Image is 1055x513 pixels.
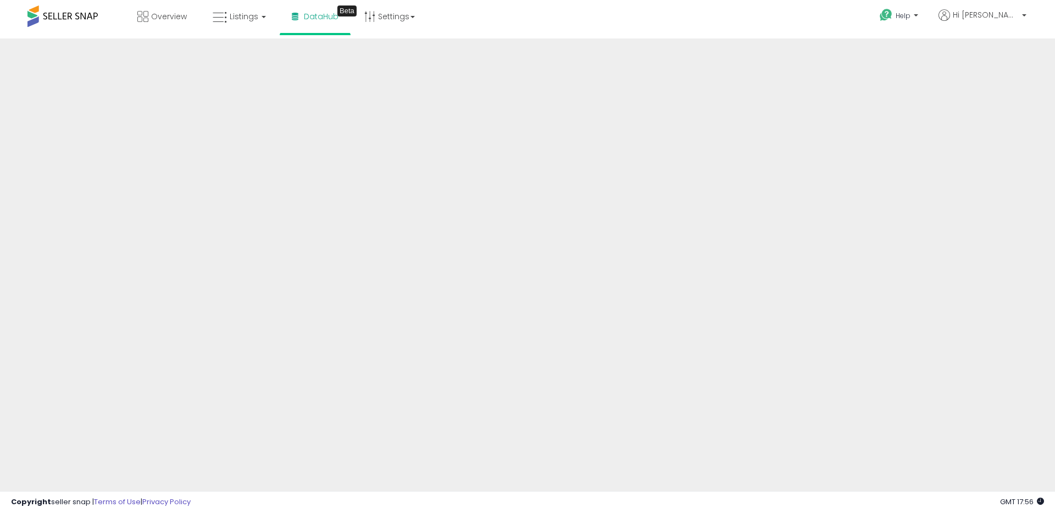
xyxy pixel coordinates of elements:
[151,11,187,22] span: Overview
[939,9,1026,34] a: Hi [PERSON_NAME]
[230,11,258,22] span: Listings
[94,497,141,507] a: Terms of Use
[11,497,51,507] strong: Copyright
[11,497,191,508] div: seller snap | |
[1000,497,1044,507] span: 2025-10-8 17:56 GMT
[142,497,191,507] a: Privacy Policy
[896,11,910,20] span: Help
[304,11,338,22] span: DataHub
[953,9,1019,20] span: Hi [PERSON_NAME]
[337,5,357,16] div: Tooltip anchor
[879,8,893,22] i: Get Help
